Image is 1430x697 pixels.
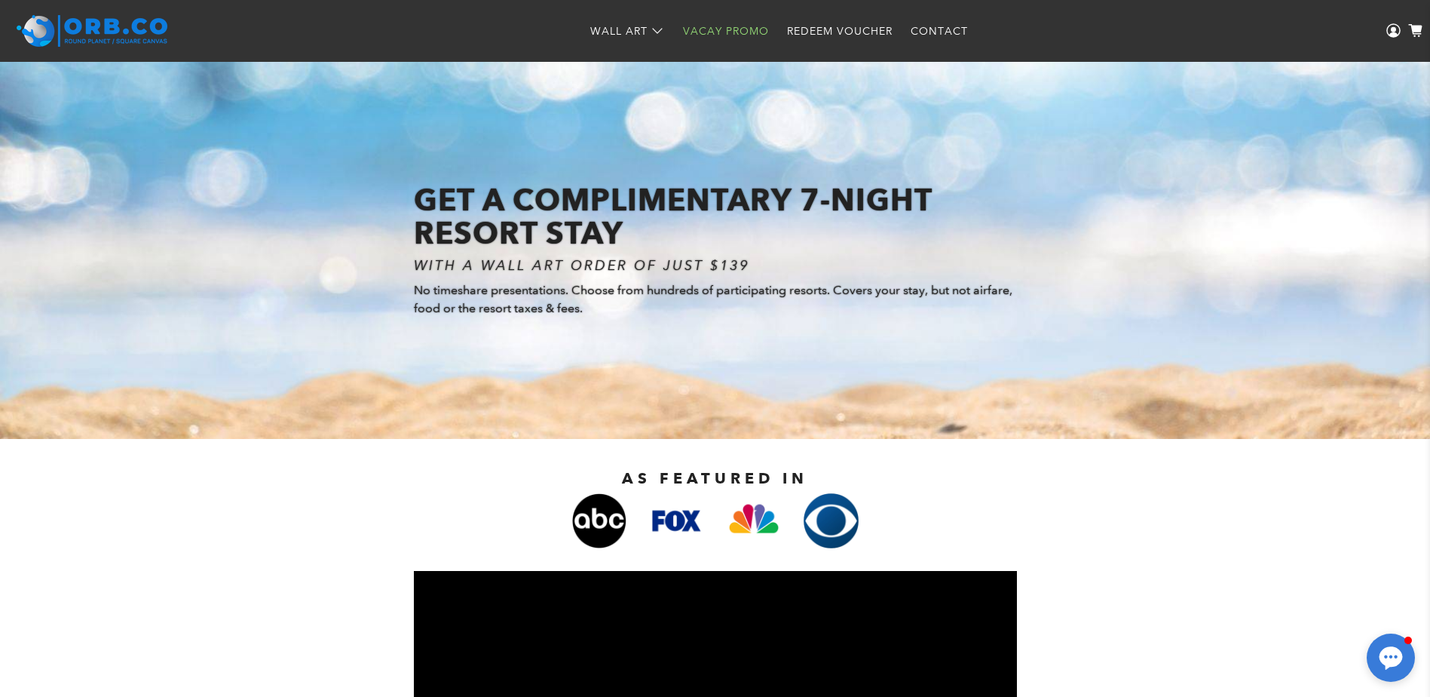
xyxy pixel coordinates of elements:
button: Open chat window [1367,634,1415,682]
h2: AS FEATURED IN [361,469,1070,487]
a: Contact [902,11,977,51]
a: Wall Art [581,11,674,51]
a: Redeem Voucher [778,11,902,51]
i: WITH A WALL ART ORDER OF JUST $139 [414,257,749,274]
h1: GET A COMPLIMENTARY 7-NIGHT RESORT STAY [414,183,1017,250]
a: Vacay Promo [674,11,778,51]
span: No timeshare presentations. Choose from hundreds of participating resorts. Covers your stay, but ... [414,283,1012,315]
